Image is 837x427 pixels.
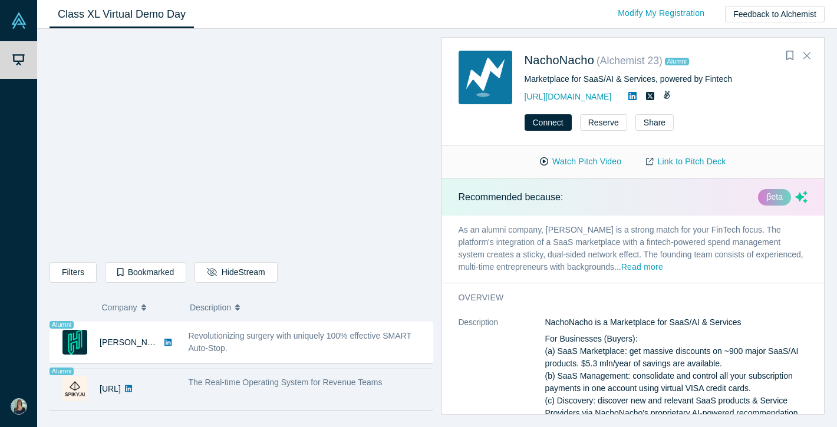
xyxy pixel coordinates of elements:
[102,295,137,320] span: Company
[105,262,186,283] button: Bookmarked
[50,321,74,329] span: Alumni
[442,216,825,283] p: As an alumni company, [PERSON_NAME] is a strong match for your FinTech focus. The platform's inte...
[50,1,194,28] a: Class XL Virtual Demo Day
[782,48,798,64] button: Bookmark
[545,316,808,329] p: NachoNacho is a Marketplace for SaaS/AI & Services
[100,384,121,393] a: [URL]
[102,295,178,320] button: Company
[525,73,808,85] div: Marketplace for SaaS/AI & Services, powered by Fintech
[190,295,425,320] button: Description
[580,114,627,131] button: Reserve
[525,54,595,67] a: NachoNacho
[525,92,612,101] a: [URL][DOMAIN_NAME]
[11,12,27,29] img: Alchemist Vault Logo
[62,330,87,355] img: Hubly Surgical's Logo
[621,261,663,274] button: Read more
[795,191,808,203] svg: dsa ai sparkles
[50,38,433,253] iframe: Alchemist Class XL Demo Day: Vault
[459,292,792,304] h3: overview
[50,368,74,375] span: Alumni
[605,3,717,24] a: Modify My Registration
[50,262,97,283] button: Filters
[665,58,689,65] span: Alumni
[195,262,277,283] button: HideStream
[597,55,663,67] small: ( Alchemist 23 )
[634,151,738,172] a: Link to Pitch Deck
[525,114,572,131] button: Connect
[758,189,791,206] div: βeta
[100,337,200,347] a: [PERSON_NAME] Surgical
[528,151,634,172] button: Watch Pitch Video
[459,190,564,204] p: Recommended because:
[725,6,825,22] button: Feedback to Alchemist
[798,47,816,65] button: Close
[189,331,411,353] span: Revolutionizing surgery with uniquely 100% effective SMART Auto-Stop.
[635,114,674,131] button: Share
[11,398,27,415] img: Emily Haniotis's Account
[189,378,383,387] span: The Real-time Operating System for Revenue Teams
[62,376,87,401] img: Spiky.ai's Logo
[190,295,231,320] span: Description
[459,51,512,104] img: NachoNacho's Logo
